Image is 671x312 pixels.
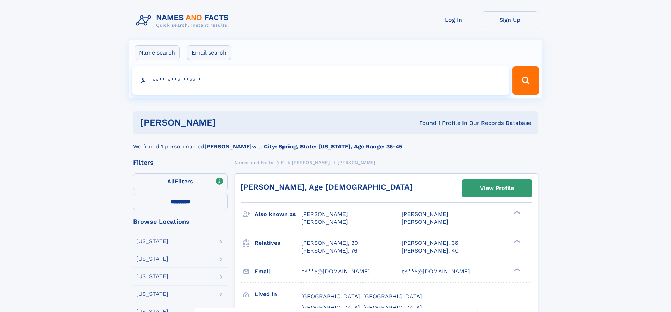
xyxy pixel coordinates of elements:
span: [PERSON_NAME] [402,211,448,217]
span: [PERSON_NAME] [301,218,348,225]
b: City: Spring, State: [US_STATE], Age Range: 35-45 [264,143,402,150]
h3: Also known as [255,208,301,220]
a: Sign Up [482,11,538,28]
label: Filters [133,173,228,190]
div: We found 1 person named with . [133,134,538,151]
a: [PERSON_NAME], Age [DEMOGRAPHIC_DATA] [241,183,412,191]
h3: Email [255,266,301,278]
a: Log In [425,11,482,28]
b: [PERSON_NAME] [204,143,252,150]
div: Filters [133,159,228,166]
a: E [281,158,284,167]
div: [US_STATE] [136,256,168,262]
span: [PERSON_NAME] [338,160,375,165]
span: [GEOGRAPHIC_DATA], [GEOGRAPHIC_DATA] [301,304,422,311]
label: Name search [135,45,180,60]
div: [US_STATE] [136,238,168,244]
a: Names and Facts [235,158,273,167]
a: [PERSON_NAME], 30 [301,239,358,247]
span: E [281,160,284,165]
button: Search Button [512,66,539,95]
h3: Relatives [255,237,301,249]
span: All [167,178,175,185]
a: [PERSON_NAME], 36 [402,239,458,247]
span: [GEOGRAPHIC_DATA], [GEOGRAPHIC_DATA] [301,293,422,300]
a: [PERSON_NAME], 76 [301,247,358,255]
a: [PERSON_NAME] [292,158,330,167]
div: Browse Locations [133,218,228,225]
div: ❯ [512,267,521,272]
span: [PERSON_NAME] [292,160,330,165]
div: ❯ [512,210,521,215]
div: [US_STATE] [136,291,168,297]
span: [PERSON_NAME] [402,218,448,225]
a: View Profile [462,180,532,197]
div: View Profile [480,180,514,196]
span: [PERSON_NAME] [301,211,348,217]
label: Email search [187,45,231,60]
h3: Lived in [255,288,301,300]
h1: [PERSON_NAME] [140,118,318,127]
div: ❯ [512,239,521,243]
a: [PERSON_NAME], 40 [402,247,459,255]
div: [US_STATE] [136,274,168,279]
div: Found 1 Profile In Our Records Database [317,119,531,127]
input: search input [132,66,510,95]
img: Logo Names and Facts [133,11,235,30]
